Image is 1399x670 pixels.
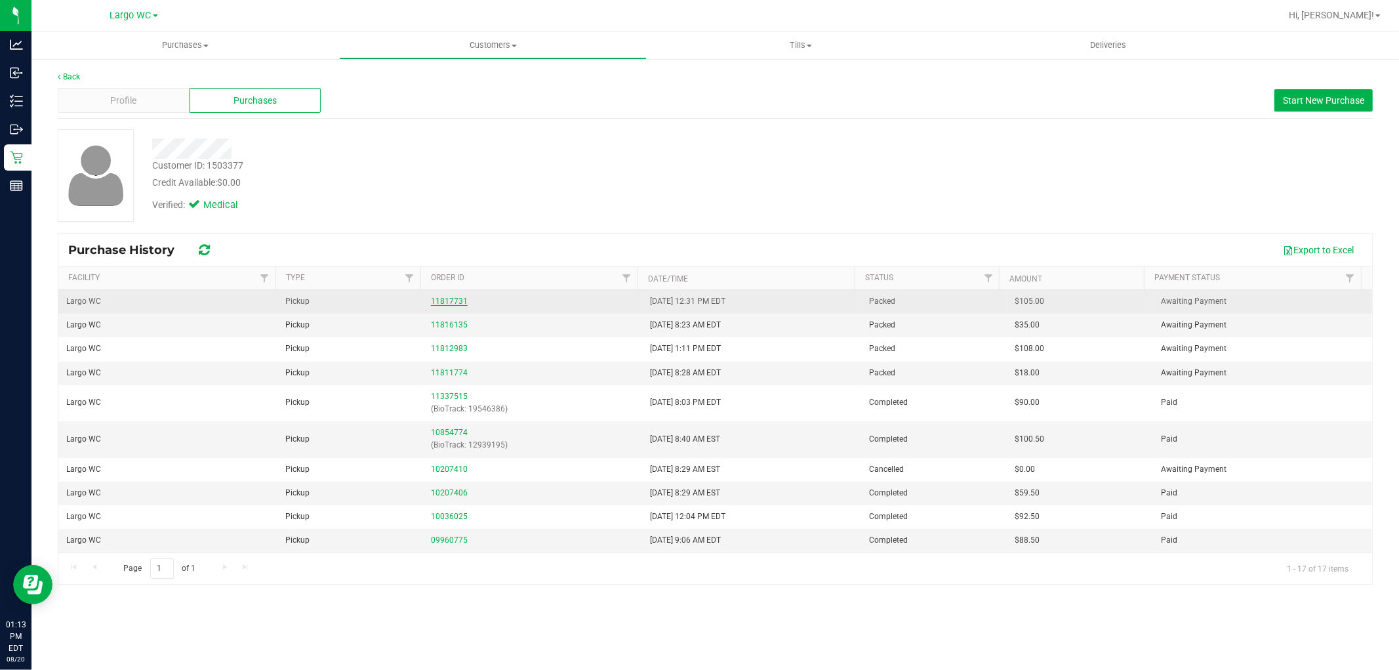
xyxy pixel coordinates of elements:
[1015,463,1036,476] span: $0.00
[1161,433,1177,446] span: Paid
[32,39,338,51] span: Purchases
[1015,534,1040,547] span: $88.50
[647,39,954,51] span: Tills
[431,535,468,545] a: 09960775
[431,392,468,401] a: 11337515
[13,565,52,604] iframe: Resource center
[285,295,310,308] span: Pickup
[650,511,725,523] span: [DATE] 12:04 PM EDT
[285,511,310,523] span: Pickup
[869,396,908,409] span: Completed
[431,403,634,415] p: (BioTrack: 19546386)
[62,142,131,209] img: user-icon.png
[650,534,721,547] span: [DATE] 9:06 AM EDT
[650,463,720,476] span: [DATE] 8:29 AM EST
[431,320,468,329] a: 11816135
[650,319,721,331] span: [DATE] 8:23 AM EDT
[285,367,310,379] span: Pickup
[865,273,893,282] a: Status
[66,511,101,523] span: Largo WC
[1283,95,1364,106] span: Start New Purchase
[66,295,101,308] span: Largo WC
[1161,487,1177,499] span: Paid
[286,273,305,282] a: Type
[285,343,310,355] span: Pickup
[152,176,800,190] div: Credit Available:
[648,274,688,283] a: Date/Time
[869,367,895,379] span: Packed
[1072,39,1144,51] span: Deliveries
[399,267,420,289] a: Filter
[1015,433,1045,446] span: $100.50
[1015,396,1040,409] span: $90.00
[285,534,310,547] span: Pickup
[431,368,468,377] a: 11811774
[152,198,256,213] div: Verified:
[110,94,136,108] span: Profile
[339,31,647,59] a: Customers
[150,558,174,579] input: 1
[1339,267,1361,289] a: Filter
[1161,396,1177,409] span: Paid
[431,465,468,474] a: 10207410
[431,439,634,451] p: (BioTrack: 12939195)
[1289,10,1374,20] span: Hi, [PERSON_NAME]!
[1161,343,1227,355] span: Awaiting Payment
[1276,558,1359,578] span: 1 - 17 of 17 items
[66,396,101,409] span: Largo WC
[650,343,721,355] span: [DATE] 1:11 PM EDT
[869,319,895,331] span: Packed
[869,295,895,308] span: Packed
[431,273,464,282] a: Order ID
[66,463,101,476] span: Largo WC
[1274,89,1373,112] button: Start New Purchase
[1161,534,1177,547] span: Paid
[1015,319,1040,331] span: $35.00
[66,487,101,499] span: Largo WC
[1154,273,1220,282] a: Payment Status
[650,433,720,446] span: [DATE] 8:40 AM EST
[431,344,468,353] a: 11812983
[10,66,23,79] inline-svg: Inbound
[152,159,243,173] div: Customer ID: 1503377
[869,343,895,355] span: Packed
[431,428,468,437] a: 10854774
[869,463,904,476] span: Cancelled
[1274,239,1362,261] button: Export to Excel
[1161,319,1227,331] span: Awaiting Payment
[112,558,207,579] span: Page of 1
[1161,367,1227,379] span: Awaiting Payment
[68,273,100,282] a: Facility
[1015,511,1040,523] span: $92.50
[6,619,26,654] p: 01:13 PM EDT
[869,534,908,547] span: Completed
[1015,487,1040,499] span: $59.50
[285,433,310,446] span: Pickup
[340,39,646,51] span: Customers
[217,177,241,188] span: $0.00
[10,123,23,136] inline-svg: Outbound
[869,511,908,523] span: Completed
[31,31,339,59] a: Purchases
[650,487,720,499] span: [DATE] 8:29 AM EST
[10,94,23,108] inline-svg: Inventory
[431,297,468,306] a: 11817731
[203,198,256,213] span: Medical
[66,319,101,331] span: Largo WC
[285,463,310,476] span: Pickup
[254,267,275,289] a: Filter
[66,343,101,355] span: Largo WC
[1010,274,1043,283] a: Amount
[285,319,310,331] span: Pickup
[66,433,101,446] span: Largo WC
[285,487,310,499] span: Pickup
[650,367,721,379] span: [DATE] 8:28 AM EDT
[647,31,954,59] a: Tills
[10,179,23,192] inline-svg: Reports
[285,396,310,409] span: Pickup
[1015,295,1045,308] span: $105.00
[431,488,468,497] a: 10207406
[977,267,999,289] a: Filter
[58,72,80,81] a: Back
[1161,463,1227,476] span: Awaiting Payment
